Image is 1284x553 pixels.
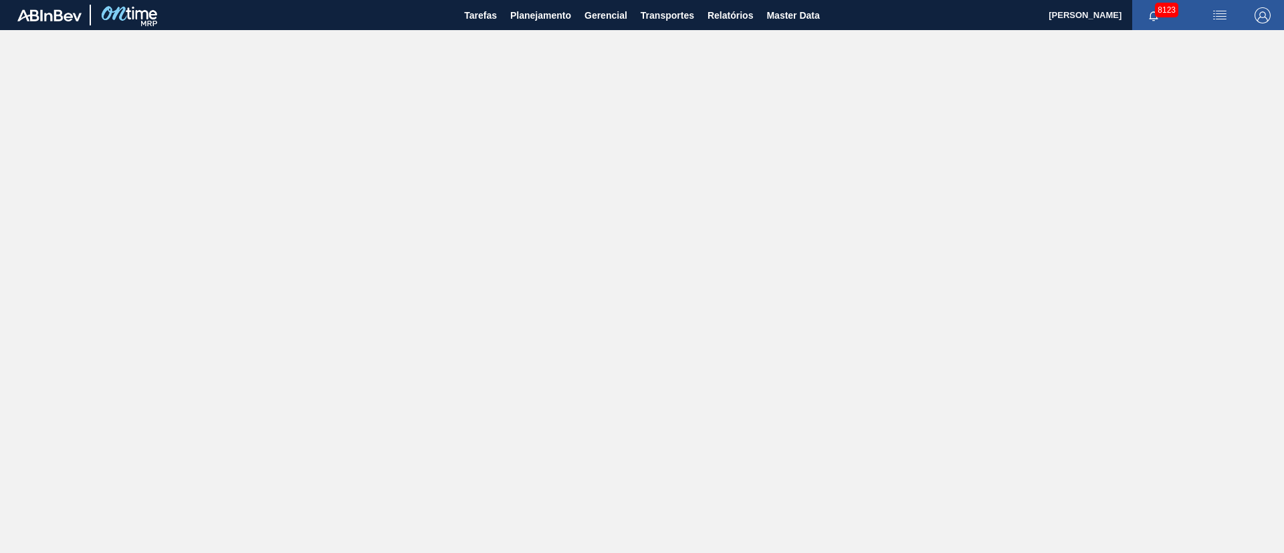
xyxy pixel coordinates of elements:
span: 8123 [1155,3,1178,17]
span: Planejamento [510,7,571,23]
span: Master Data [766,7,819,23]
img: Logout [1255,7,1271,23]
span: Relatórios [708,7,753,23]
span: Gerencial [584,7,627,23]
img: TNhmsLtSVTkK8tSr43FrP2fwEKptu5GPRR3wAAAABJRU5ErkJggg== [17,9,82,21]
img: userActions [1212,7,1228,23]
button: Notificações [1132,6,1175,25]
span: Tarefas [464,7,497,23]
span: Transportes [641,7,694,23]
